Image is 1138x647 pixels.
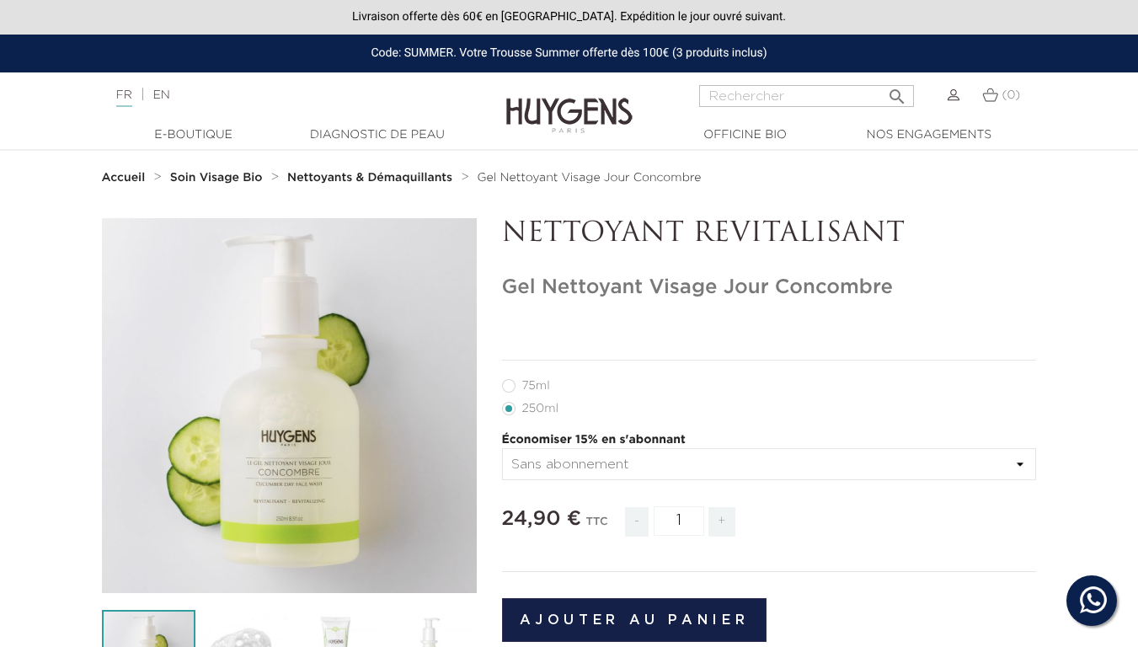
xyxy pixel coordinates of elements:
input: Rechercher [699,85,914,107]
a: Nos engagements [845,126,1013,144]
input: Quantité [654,506,704,536]
span: Gel Nettoyant Visage Jour Concombre [478,172,702,184]
label: 250ml [502,402,579,415]
span: 24,90 € [502,509,582,529]
a: FR [116,89,132,107]
span: + [708,507,735,537]
p: Économiser 15% en s'abonnant [502,431,1037,449]
a: Diagnostic de peau [293,126,462,144]
div: | [108,85,462,105]
a: Accueil [102,171,149,184]
span: - [625,507,649,537]
strong: Nettoyants & Démaquillants [287,172,452,184]
a: Gel Nettoyant Visage Jour Concombre [478,171,702,184]
h1: Gel Nettoyant Visage Jour Concombre [502,275,1037,300]
i:  [887,82,907,102]
p: NETTOYANT REVITALISANT [502,218,1037,250]
strong: Accueil [102,172,146,184]
div: TTC [586,504,608,549]
a: Nettoyants & Démaquillants [287,171,457,184]
a: Officine Bio [661,126,830,144]
a: Soin Visage Bio [170,171,267,184]
button: Ajouter au panier [502,598,767,642]
span: (0) [1002,89,1020,101]
img: Huygens [506,71,633,136]
a: EN [152,89,169,101]
a: E-Boutique [110,126,278,144]
label: 75ml [502,379,570,393]
strong: Soin Visage Bio [170,172,263,184]
button:  [882,80,912,103]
